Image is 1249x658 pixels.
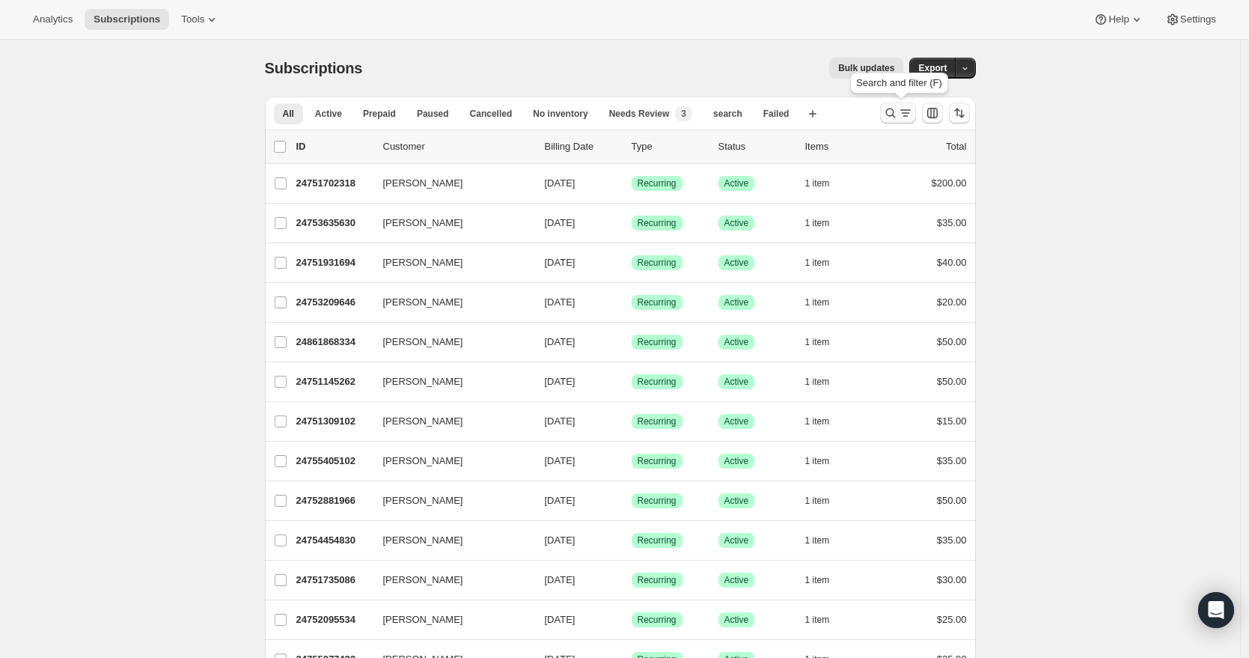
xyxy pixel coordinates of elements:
span: Active [724,257,749,269]
span: [PERSON_NAME] [383,533,463,548]
button: Customize table column order and visibility [922,103,943,124]
button: 1 item [805,570,846,591]
span: 1 item [805,614,830,626]
p: Customer [383,139,533,154]
span: Recurring [638,455,677,467]
p: 24751931694 [296,255,371,270]
span: Recurring [638,217,677,229]
button: [PERSON_NAME] [374,211,524,235]
div: 24751735086[PERSON_NAME][DATE]SuccessRecurringSuccessActive1 item$30.00 [296,570,967,591]
button: Settings [1156,9,1225,30]
div: 24755405102[PERSON_NAME][DATE]SuccessRecurringSuccessActive1 item$35.00 [296,451,967,472]
button: Analytics [24,9,82,30]
button: 1 item [805,411,846,432]
span: [PERSON_NAME] [383,612,463,627]
p: 24751702318 [296,176,371,191]
span: Recurring [638,177,677,189]
p: 24752095534 [296,612,371,627]
span: 1 item [805,336,830,348]
span: 1 item [805,217,830,229]
span: $50.00 [937,495,967,506]
span: Recurring [638,257,677,269]
span: Recurring [638,495,677,507]
button: 1 item [805,292,846,313]
span: Recurring [638,574,677,586]
span: 1 item [805,177,830,189]
span: 1 item [805,257,830,269]
span: Recurring [638,376,677,388]
span: $40.00 [937,257,967,268]
span: [DATE] [545,415,575,427]
button: 1 item [805,332,846,353]
p: 24751735086 [296,573,371,588]
span: Active [724,376,749,388]
span: [DATE] [545,336,575,347]
span: Recurring [638,614,677,626]
span: $20.00 [937,296,967,308]
span: $35.00 [937,534,967,546]
span: Recurring [638,415,677,427]
button: [PERSON_NAME] [374,489,524,513]
span: Active [724,534,749,546]
div: 24752881966[PERSON_NAME][DATE]SuccessRecurringSuccessActive1 item$50.00 [296,490,967,511]
span: All [283,108,294,120]
button: [PERSON_NAME] [374,330,524,354]
button: [PERSON_NAME] [374,251,524,275]
span: $30.00 [937,574,967,585]
span: 1 item [805,376,830,388]
p: 24752881966 [296,493,371,508]
p: 24754454830 [296,533,371,548]
div: 24861868334[PERSON_NAME][DATE]SuccessRecurringSuccessActive1 item$50.00 [296,332,967,353]
button: Export [909,58,956,79]
div: IDCustomerBilling DateTypeStatusItemsTotal [296,139,967,154]
p: 24753209646 [296,295,371,310]
p: 24751145262 [296,374,371,389]
div: 24753209646[PERSON_NAME][DATE]SuccessRecurringSuccessActive1 item$20.00 [296,292,967,313]
span: Active [724,217,749,229]
span: Bulk updates [838,62,894,74]
span: Subscriptions [94,13,160,25]
span: $15.00 [937,415,967,427]
span: [DATE] [545,574,575,585]
span: Active [724,336,749,348]
span: $25.00 [937,614,967,625]
span: Cancelled [470,108,513,120]
span: $50.00 [937,336,967,347]
div: Open Intercom Messenger [1198,592,1234,628]
button: 1 item [805,490,846,511]
span: Active [315,108,342,120]
span: Active [724,296,749,308]
button: [PERSON_NAME] [374,370,524,394]
span: 1 item [805,455,830,467]
span: Active [724,177,749,189]
span: [DATE] [545,217,575,228]
span: Active [724,614,749,626]
span: $35.00 [937,455,967,466]
div: 24751702318[PERSON_NAME][DATE]SuccessRecurringSuccessActive1 item$200.00 [296,173,967,194]
button: Help [1084,9,1152,30]
button: [PERSON_NAME] [374,409,524,433]
button: [PERSON_NAME] [374,171,524,195]
span: Recurring [638,336,677,348]
span: $200.00 [932,177,967,189]
p: 24753635630 [296,216,371,231]
button: 1 item [805,451,846,472]
span: 1 item [805,495,830,507]
span: Recurring [638,534,677,546]
span: [DATE] [545,495,575,506]
p: Status [718,139,793,154]
button: 1 item [805,371,846,392]
span: $35.00 [937,217,967,228]
button: 1 item [805,213,846,234]
span: Active [724,455,749,467]
span: [DATE] [545,614,575,625]
span: $50.00 [937,376,967,387]
p: Total [946,139,966,154]
span: 3 [681,108,686,120]
span: [PERSON_NAME] [383,335,463,350]
span: [DATE] [545,455,575,466]
button: 1 item [805,530,846,551]
span: Needs Review [609,108,670,120]
span: [DATE] [545,177,575,189]
span: [DATE] [545,257,575,268]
